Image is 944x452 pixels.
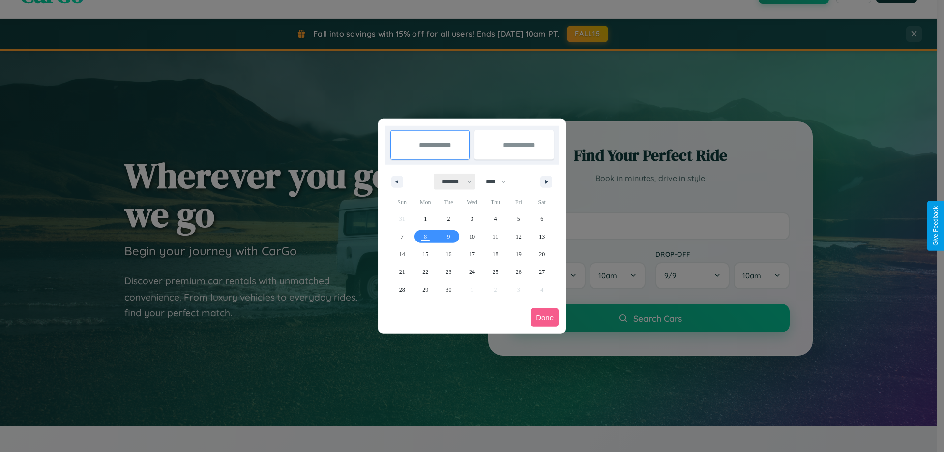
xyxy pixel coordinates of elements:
span: 24 [469,263,475,281]
div: Give Feedback [932,206,939,246]
span: 12 [516,228,522,245]
button: 15 [413,245,437,263]
span: 2 [447,210,450,228]
button: 7 [390,228,413,245]
span: 23 [446,263,452,281]
span: 19 [516,245,522,263]
span: 4 [494,210,497,228]
span: 1 [424,210,427,228]
span: Wed [460,194,483,210]
button: 12 [507,228,530,245]
span: Sun [390,194,413,210]
span: 3 [471,210,473,228]
span: Fri [507,194,530,210]
span: 21 [399,263,405,281]
button: 10 [460,228,483,245]
button: Done [531,308,559,327]
span: Sat [531,194,554,210]
span: 8 [424,228,427,245]
button: 30 [437,281,460,299]
button: 27 [531,263,554,281]
button: 9 [437,228,460,245]
button: 19 [507,245,530,263]
span: 29 [422,281,428,299]
button: 17 [460,245,483,263]
button: 24 [460,263,483,281]
span: 16 [446,245,452,263]
span: 11 [493,228,499,245]
button: 11 [484,228,507,245]
span: 22 [422,263,428,281]
button: 5 [507,210,530,228]
span: 30 [446,281,452,299]
span: 5 [517,210,520,228]
span: 27 [539,263,545,281]
button: 1 [413,210,437,228]
button: 28 [390,281,413,299]
span: Tue [437,194,460,210]
button: 2 [437,210,460,228]
span: 26 [516,263,522,281]
span: Mon [413,194,437,210]
button: 23 [437,263,460,281]
span: 14 [399,245,405,263]
span: 20 [539,245,545,263]
button: 22 [413,263,437,281]
span: 13 [539,228,545,245]
span: 6 [540,210,543,228]
button: 21 [390,263,413,281]
button: 4 [484,210,507,228]
button: 14 [390,245,413,263]
button: 3 [460,210,483,228]
span: 28 [399,281,405,299]
span: 15 [422,245,428,263]
span: 10 [469,228,475,245]
span: Thu [484,194,507,210]
span: 17 [469,245,475,263]
button: 18 [484,245,507,263]
span: 18 [492,245,498,263]
button: 6 [531,210,554,228]
button: 26 [507,263,530,281]
span: 25 [492,263,498,281]
button: 13 [531,228,554,245]
span: 9 [447,228,450,245]
button: 25 [484,263,507,281]
button: 20 [531,245,554,263]
button: 29 [413,281,437,299]
button: 16 [437,245,460,263]
span: 7 [401,228,404,245]
button: 8 [413,228,437,245]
